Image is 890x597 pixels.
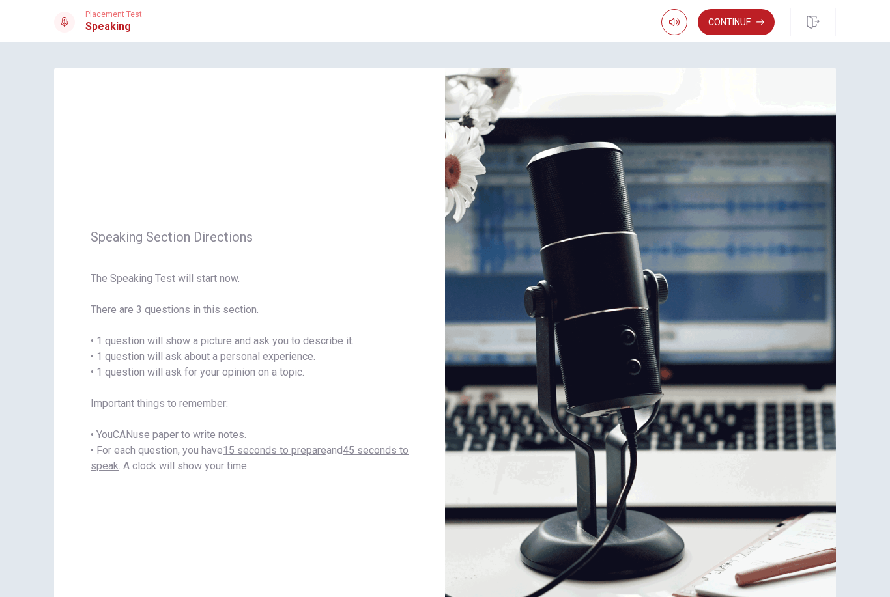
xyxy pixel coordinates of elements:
u: CAN [113,428,133,441]
u: 15 seconds to prepare [223,444,326,456]
span: The Speaking Test will start now. There are 3 questions in this section. • 1 question will show a... [91,271,409,474]
span: Placement Test [85,10,142,19]
button: Continue [698,9,775,35]
h1: Speaking [85,19,142,35]
span: Speaking Section Directions [91,229,409,245]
